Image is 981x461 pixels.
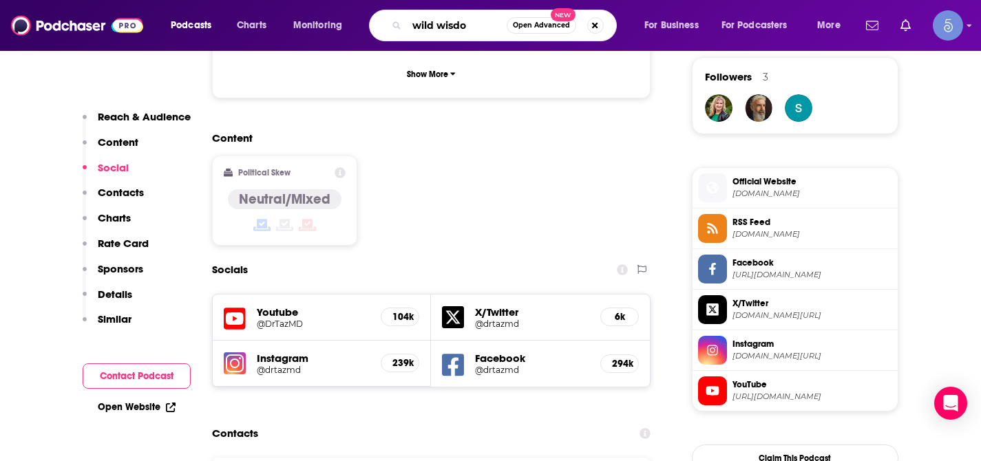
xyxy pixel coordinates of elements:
[83,288,132,313] button: Details
[83,186,144,211] button: Contacts
[732,297,892,310] span: X/Twitter
[161,14,229,36] button: open menu
[237,16,266,35] span: Charts
[698,336,892,365] a: Instagram[DOMAIN_NAME][URL]
[721,16,788,35] span: For Podcasters
[475,352,589,365] h5: Facebook
[713,14,808,36] button: open menu
[98,136,138,149] p: Content
[98,211,131,224] p: Charts
[392,357,408,369] h5: 239k
[98,110,191,123] p: Reach & Audience
[808,14,858,36] button: open menu
[83,161,129,186] button: Social
[934,387,967,420] div: Open Intercom Messenger
[732,175,892,188] span: Official Website
[861,14,884,37] a: Show notifications dropdown
[238,168,291,178] h2: Political Skew
[732,378,892,391] span: YouTube
[382,10,630,41] div: Search podcasts, credits, & more...
[212,420,258,447] h2: Contacts
[257,352,370,365] h5: Instagram
[98,237,149,250] p: Rate Card
[785,94,812,122] img: dragonflysoul1959
[83,262,143,288] button: Sponsors
[507,17,576,34] button: Open AdvancedNew
[698,255,892,283] a: Facebook[URL][DOMAIN_NAME]
[98,262,143,275] p: Sponsors
[212,131,640,144] h2: Content
[732,257,892,269] span: Facebook
[257,319,370,329] a: @DrTazMD
[407,69,448,79] p: Show More
[933,10,963,41] button: Show profile menu
[635,14,716,36] button: open menu
[98,288,132,301] p: Details
[98,186,144,199] p: Contacts
[83,312,131,338] button: Similar
[732,216,892,228] span: RSS Feed
[83,363,191,389] button: Contact Podcast
[732,338,892,350] span: Instagram
[732,189,892,199] span: holplus.co
[293,16,342,35] span: Monitoring
[551,8,576,21] span: New
[98,312,131,325] p: Similar
[698,295,892,324] a: X/Twitter[DOMAIN_NAME][URL]
[257,365,370,375] a: @drtazmd
[83,136,138,161] button: Content
[284,14,360,36] button: open menu
[475,319,589,329] a: @drtazmd
[475,365,589,375] a: @drtazmd
[895,14,916,37] a: Show notifications dropdown
[407,14,507,36] input: Search podcasts, credits, & more...
[171,16,211,35] span: Podcasts
[644,16,699,35] span: For Business
[513,22,570,29] span: Open Advanced
[83,110,191,136] button: Reach & Audience
[11,12,143,39] img: Podchaser - Follow, Share and Rate Podcasts
[732,229,892,239] span: feeds.redcircle.com
[817,16,841,35] span: More
[705,70,752,83] span: Followers
[705,94,732,122] img: tammywellness
[698,214,892,243] a: RSS Feed[DOMAIN_NAME]
[212,257,248,283] h2: Socials
[763,71,768,83] div: 3
[224,352,246,374] img: iconImage
[745,94,772,122] img: Activation
[83,211,131,237] button: Charts
[475,305,589,319] h5: X/Twitter
[732,310,892,321] span: twitter.com/drtazmd
[612,311,627,323] h5: 6k
[698,376,892,405] a: YouTube[URL][DOMAIN_NAME]
[933,10,963,41] span: Logged in as Spiral5-G1
[98,401,176,413] a: Open Website
[98,161,129,174] p: Social
[83,237,149,262] button: Rate Card
[732,351,892,361] span: instagram.com/drtazmd
[612,358,627,369] h5: 294k
[698,173,892,202] a: Official Website[DOMAIN_NAME]
[224,61,640,87] button: Show More
[732,392,892,402] span: https://www.youtube.com/@DrTazMD
[239,191,330,208] h4: Neutral/Mixed
[933,10,963,41] img: User Profile
[228,14,275,36] a: Charts
[392,311,408,323] h5: 104k
[732,270,892,280] span: https://www.facebook.com/drtazmd
[257,305,370,319] h5: Youtube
